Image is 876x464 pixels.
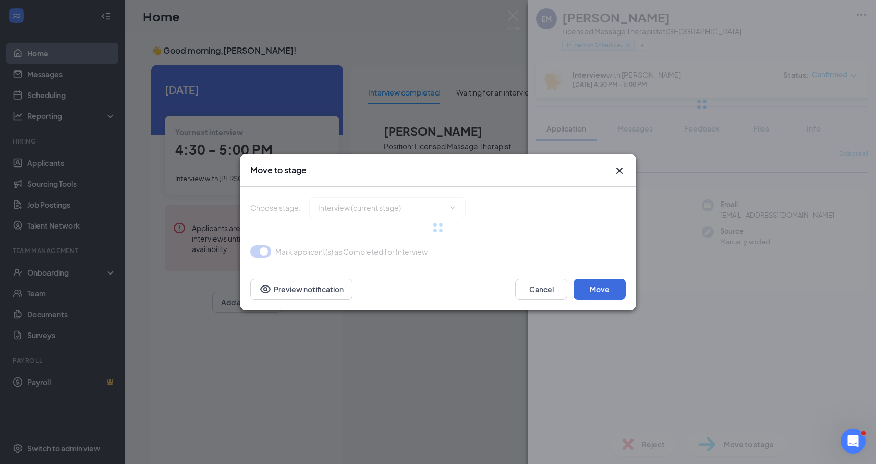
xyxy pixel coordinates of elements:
svg: Cross [613,164,626,177]
button: Cancel [515,279,567,300]
iframe: Intercom live chat [841,429,866,454]
button: Move [574,279,626,300]
button: Close [613,164,626,177]
svg: Eye [259,283,272,295]
button: Preview notificationEye [250,279,352,300]
h3: Move to stage [250,164,307,176]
